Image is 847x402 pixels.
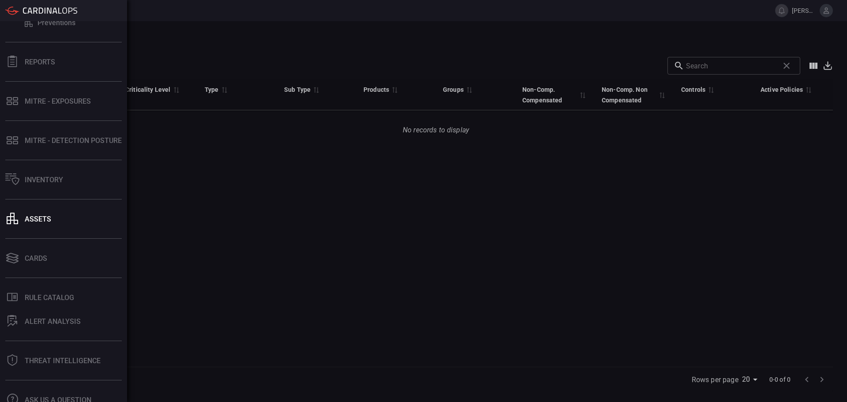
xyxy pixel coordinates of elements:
span: Sort by Type descending [219,86,229,94]
button: Export [822,60,833,71]
div: Threat Intelligence [25,357,101,365]
p: No records to display [39,111,832,150]
span: Sort by Sub Type descending [311,86,321,94]
button: Show/Hide columns [805,57,822,75]
div: Reports [25,58,55,66]
span: [PERSON_NAME][EMAIL_ADDRESS][PERSON_NAME][DOMAIN_NAME] [792,7,816,14]
div: Rule Catalog [25,293,74,302]
span: 0-0 of 0 [766,375,794,384]
div: Type [205,84,219,95]
div: assets [25,215,51,223]
div: Sub Type [284,84,311,95]
span: Clear search [779,58,794,73]
div: Inventory [25,176,63,184]
div: Rows per page [742,372,761,387]
div: Preventions [37,19,75,27]
span: Sort by Products descending [389,86,400,94]
span: Sort by Criticality Level descending [171,86,181,94]
div: Criticality Level [125,84,171,95]
div: Cards [25,254,47,263]
div: Groups [443,84,464,95]
input: Search [686,57,776,75]
span: Sort by Active Policies descending [803,86,813,94]
div: ALERT ANALYSIS [25,317,81,326]
div: Non-Comp. Non Compensated [602,84,656,105]
span: Sort by Groups descending [464,86,474,94]
span: Sort by Non-Comp. Non Compensated descending [656,91,667,99]
label: Rows per page [692,375,738,385]
div: MITRE - Detection Posture [25,136,122,145]
span: Sort by Controls descending [705,86,716,94]
div: Controls [681,84,705,95]
div: Active Policies [761,84,803,95]
span: Go to previous page [799,375,814,383]
div: Products [364,84,389,95]
div: MITRE - Exposures [25,97,91,105]
div: Non-Comp. Compensated [522,84,577,105]
span: Go to next page [814,375,829,383]
span: Sort by Non-Comp. Compensated descending [577,91,588,99]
